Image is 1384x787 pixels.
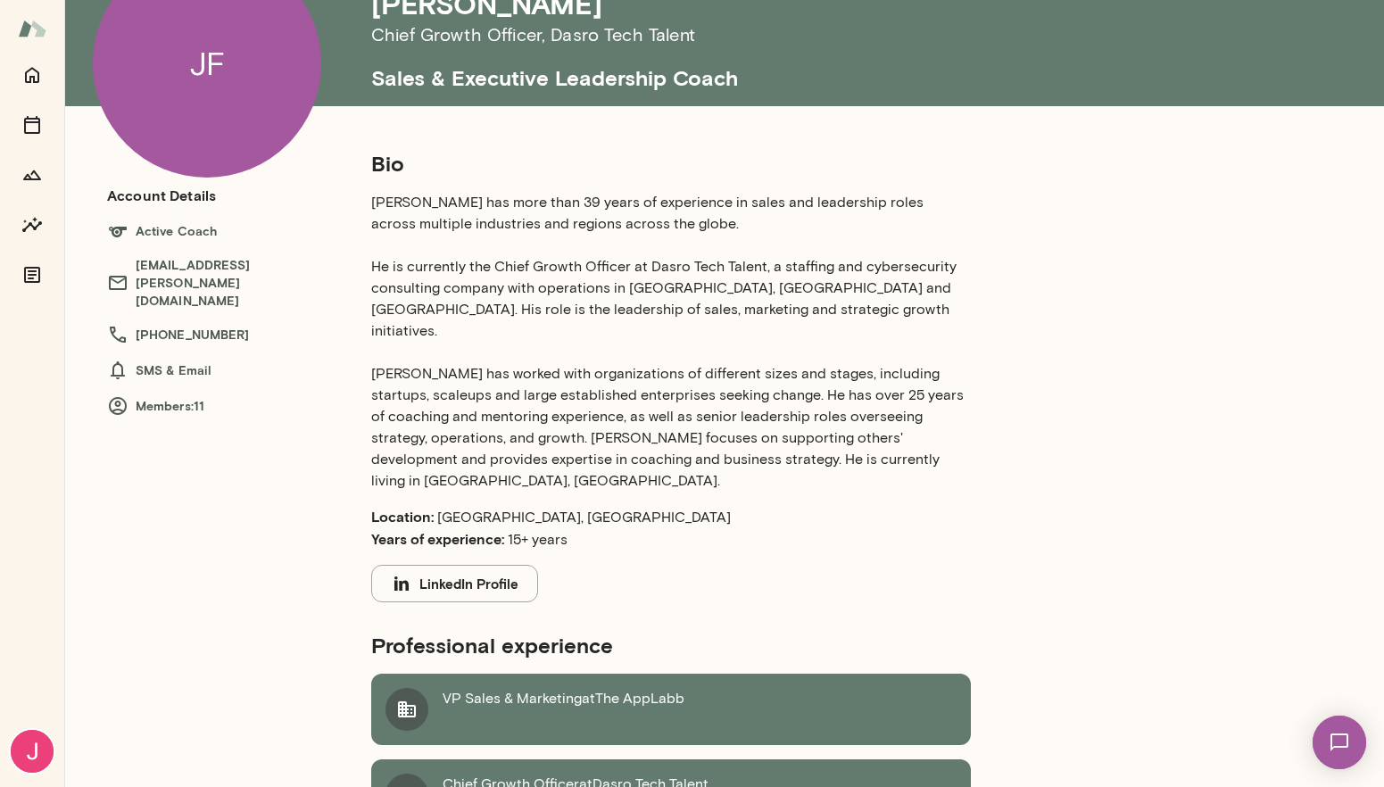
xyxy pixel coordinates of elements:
img: Jennifer Miklosi [11,730,54,773]
p: [GEOGRAPHIC_DATA], [GEOGRAPHIC_DATA] [371,506,971,528]
button: Documents [14,257,50,293]
b: Location: [371,508,434,525]
h5: Sales & Executive Leadership Coach [371,49,1363,92]
h6: Chief Growth Officer , Dasro Tech Talent [371,21,1363,49]
h5: Bio [371,149,971,178]
p: VP Sales & Marketing at The AppLabb [443,688,684,731]
button: Home [14,57,50,93]
h6: SMS & Email [107,360,336,381]
h6: Members: 11 [107,395,336,417]
h5: Professional experience [371,631,971,659]
h6: [PHONE_NUMBER] [107,324,336,345]
h6: Account Details [107,185,216,206]
p: 15+ years [371,528,971,551]
b: Years of experience: [371,530,504,547]
button: Insights [14,207,50,243]
button: Growth Plan [14,157,50,193]
h6: [EMAIL_ADDRESS][PERSON_NAME][DOMAIN_NAME] [107,256,336,310]
p: [PERSON_NAME] has more than 39 years of experience in sales and leadership roles across multiple ... [371,192,971,492]
button: Sessions [14,107,50,143]
img: Mento [18,12,46,46]
button: LinkedIn Profile [371,565,538,602]
h6: Active Coach [107,220,336,242]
